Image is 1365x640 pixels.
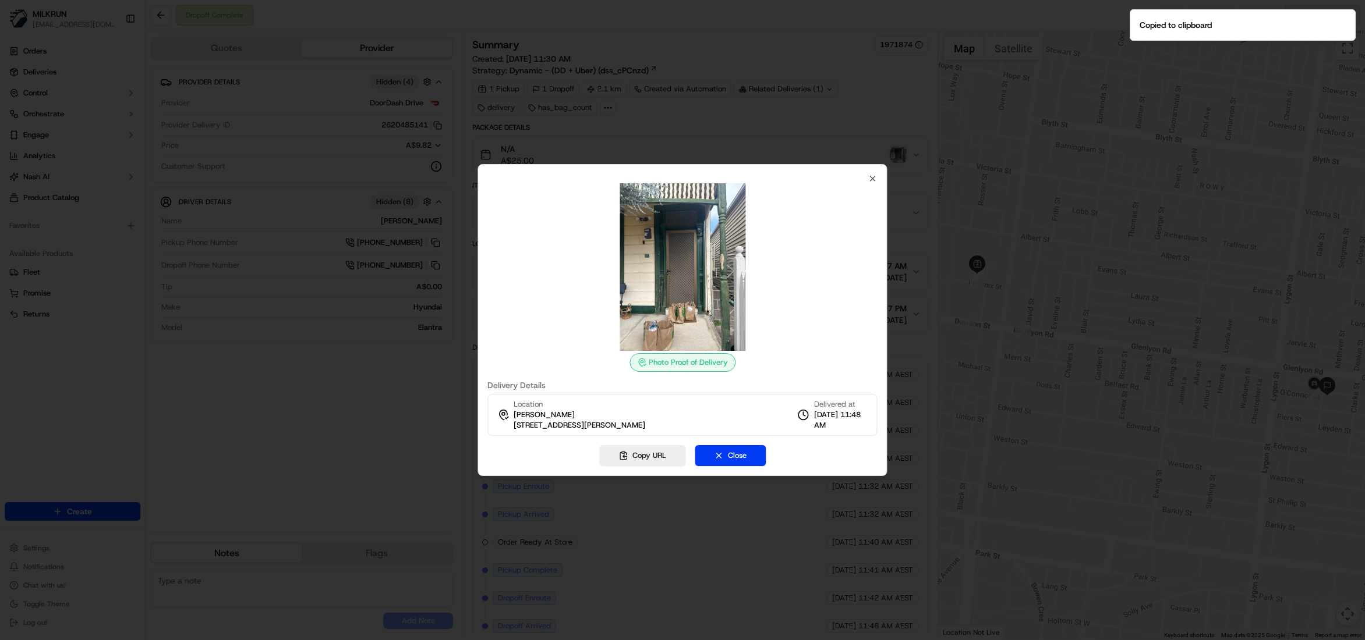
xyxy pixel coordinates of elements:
[814,410,868,431] span: [DATE] 11:48 AM
[814,399,868,410] span: Delivered at
[487,381,877,389] label: Delivery Details
[514,410,575,420] span: [PERSON_NAME]
[514,399,543,410] span: Location
[630,353,735,372] div: Photo Proof of Delivery
[599,445,685,466] button: Copy URL
[599,183,766,351] img: photo_proof_of_delivery image
[514,420,645,431] span: [STREET_ADDRESS][PERSON_NAME]
[1140,19,1212,31] div: Copied to clipboard
[695,445,766,466] button: Close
